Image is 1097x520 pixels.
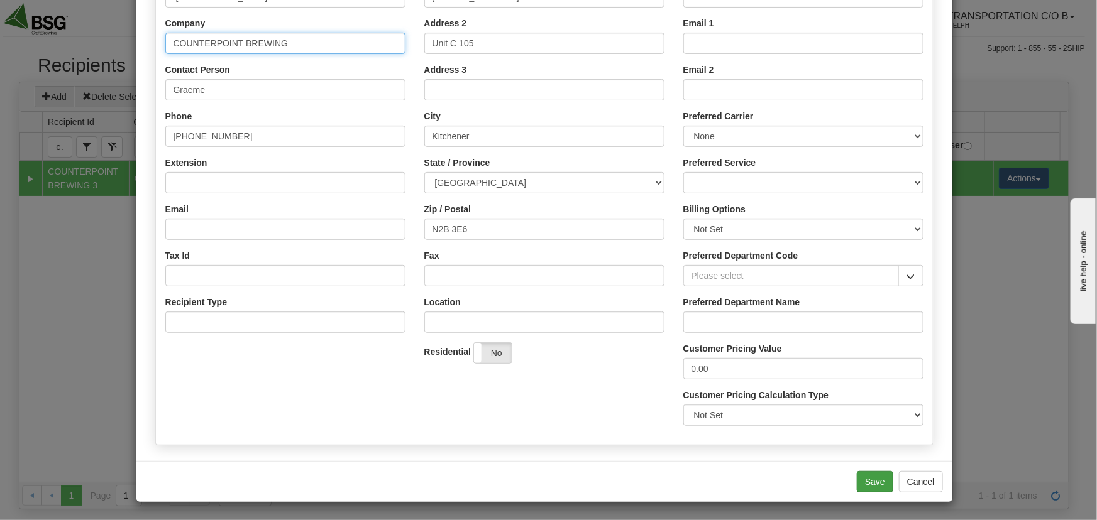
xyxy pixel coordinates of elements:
label: Contact Person [165,63,230,76]
label: Email 2 [683,63,714,76]
label: Residential [424,345,471,358]
label: Customer Pricing Calculation Type [683,389,829,401]
label: Address 3 [424,63,467,76]
iframe: chat widget [1068,196,1096,324]
label: Email 1 [683,17,714,30]
label: Tax Id [165,249,190,262]
label: Company [165,17,206,30]
label: Customer Pricing Value [683,342,782,355]
label: Billing Options [683,203,746,215]
label: Fax [424,249,439,262]
div: live help - online [9,11,116,20]
label: Zip / Postal [424,203,471,215]
button: Save [857,471,893,492]
label: Preferred Department Name [683,296,800,308]
input: Please select [683,265,899,286]
label: Preferred Department Code [683,249,798,262]
label: Extension [165,156,207,169]
label: City [424,110,441,122]
label: Recipient Type [165,296,228,308]
label: Address 2 [424,17,467,30]
label: Location [424,296,461,308]
label: Email [165,203,189,215]
label: State / Province [424,156,490,169]
label: No [474,343,512,363]
button: Cancel [899,471,943,492]
label: Preferred Carrier [683,110,754,122]
label: Phone [165,110,192,122]
label: Preferred Service [683,156,756,169]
